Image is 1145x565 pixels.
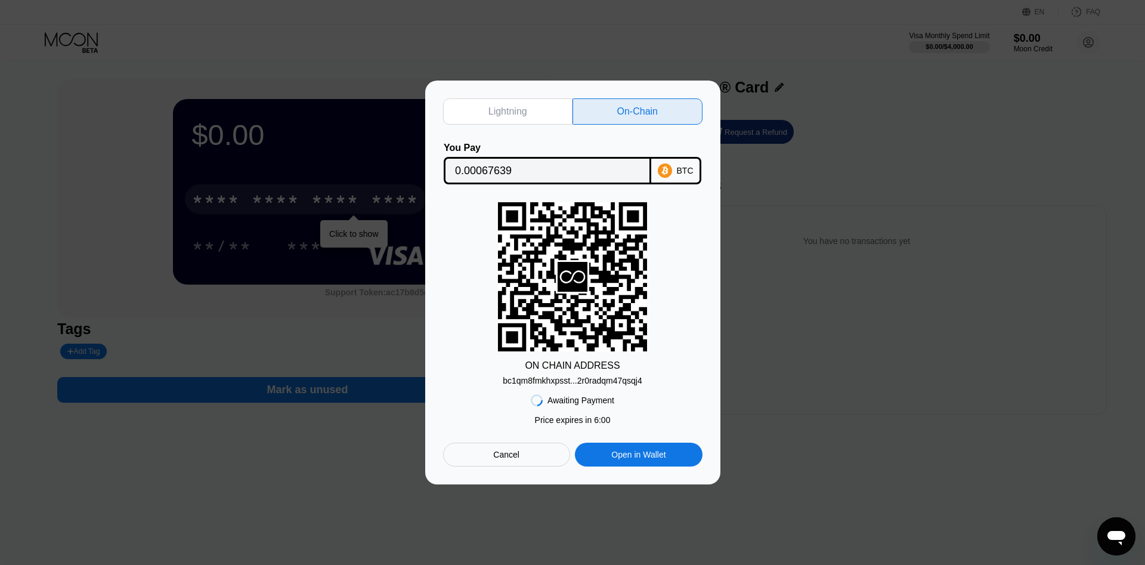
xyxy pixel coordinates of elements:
[617,106,658,118] div: On-Chain
[677,166,694,175] div: BTC
[535,415,611,425] div: Price expires in
[572,98,703,125] div: On-Chain
[525,360,620,371] div: ON CHAIN ADDRESS
[488,106,527,118] div: Lightning
[443,143,703,184] div: You PayBTC
[594,415,610,425] span: 6 : 00
[575,443,702,467] div: Open in Wallet
[493,449,519,460] div: Cancel
[444,143,651,153] div: You Pay
[1097,517,1135,555] iframe: Button to launch messaging window
[443,98,573,125] div: Lightning
[547,396,614,405] div: Awaiting Payment
[503,371,642,385] div: bc1qm8fmkhxpsst...2r0radqm47qsqj4
[611,449,666,460] div: Open in Wallet
[443,443,570,467] div: Cancel
[503,376,642,385] div: bc1qm8fmkhxpsst...2r0radqm47qsqj4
